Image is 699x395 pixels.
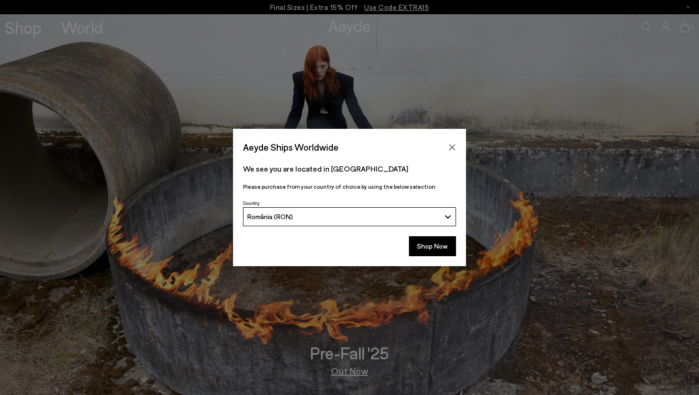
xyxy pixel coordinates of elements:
button: Close [445,140,459,154]
span: Aeyde Ships Worldwide [243,139,339,155]
span: România (RON) [247,212,293,221]
p: We see you are located in [GEOGRAPHIC_DATA] [243,163,456,174]
p: Please purchase from your country of choice by using the below selection: [243,182,456,191]
button: Shop Now [409,236,456,256]
span: Country [243,200,260,206]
